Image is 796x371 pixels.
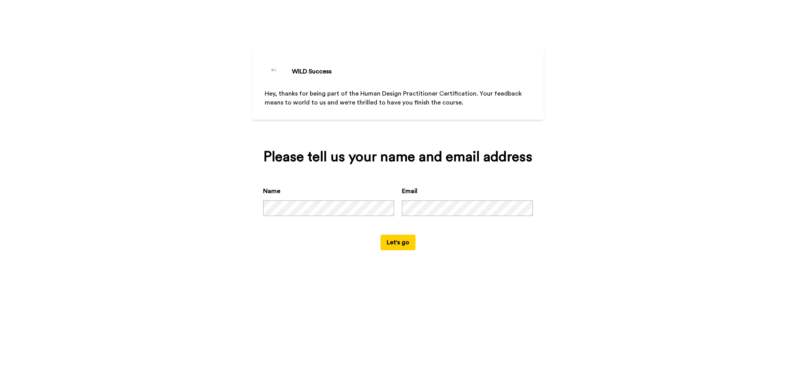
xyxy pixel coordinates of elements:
div: WILD Success [292,67,332,76]
div: Please tell us your name and email address [263,149,533,165]
label: Name [263,186,280,196]
span: Hey, thanks for being part of the Human Design Practitioner Certification. Your feedback means to... [265,91,523,106]
button: Let's go [381,235,415,250]
label: Email [402,186,417,196]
